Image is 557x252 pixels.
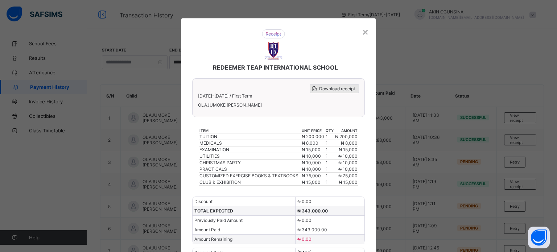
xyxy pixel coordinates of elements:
img: REDEEMER TEAP INTERNATIONAL SCHOOL [264,42,282,60]
div: CUSTOMIZED EXERCISE BOOKS & TEXTBOOKS [199,173,301,178]
td: 1 [325,153,334,160]
span: Previously Paid Amount [194,218,243,223]
img: receipt.26f346b57495a98c98ef9b0bc63aa4d8.svg [262,29,285,38]
td: 1 [325,179,334,186]
span: ₦ 8,000 [341,140,358,146]
span: ₦ 8,000 [302,140,318,146]
span: [DATE]-[DATE] / First Term [198,93,252,99]
span: ₦ 10,000 [338,153,358,159]
th: item [199,128,301,133]
span: ₦ 15,000 [339,179,358,185]
div: MEDICALS [199,140,301,146]
td: 1 [325,173,334,179]
button: Open asap [528,227,550,248]
th: qty [325,128,334,133]
span: ₦ 10,000 [302,160,321,165]
span: ₦ 75,000 [338,173,358,178]
div: EXAMINATION [199,147,301,152]
td: 1 [325,166,334,173]
span: ₦ 10,000 [338,160,358,165]
span: ₦ 343,000.00 [297,208,328,214]
span: ₦ 200,000 [335,134,358,139]
td: 1 [325,140,334,146]
span: ₦ 15,000 [302,179,321,185]
td: 1 [325,146,334,153]
div: × [362,25,369,38]
span: REDEEMER TEAP INTERNATIONAL SCHOOL [213,64,338,71]
span: ₦ 75,000 [302,173,321,178]
span: ₦ 15,000 [302,147,321,152]
th: amount [334,128,358,133]
span: Amount Remaining [194,236,232,242]
span: ₦ 200,000 [302,134,324,139]
span: ₦ 10,000 [302,153,321,159]
div: CHRISTMAS PARTY [199,160,301,165]
span: TOTAL EXPECTED [194,208,233,214]
span: ₦ 343,000.00 [297,227,327,232]
div: TUITION [199,134,301,139]
span: Amount Paid [194,227,220,232]
div: PRACTICALS [199,166,301,172]
span: Download receipt [319,86,355,91]
span: ₦ 10,000 [338,166,358,172]
th: unit price [301,128,325,133]
span: ₦ 0.00 [297,236,311,242]
span: ₦ 10,000 [302,166,321,172]
span: ₦ 0.00 [297,218,311,223]
span: Discount [194,199,213,204]
td: 1 [325,160,334,166]
div: CLUB & EXHIBITION [199,179,301,185]
div: UTILITIES [199,153,301,159]
td: 1 [325,133,334,140]
span: ₦ 15,000 [339,147,358,152]
span: ₦ 0.00 [297,199,311,204]
span: OLAJUMOKE [PERSON_NAME] [198,102,359,108]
